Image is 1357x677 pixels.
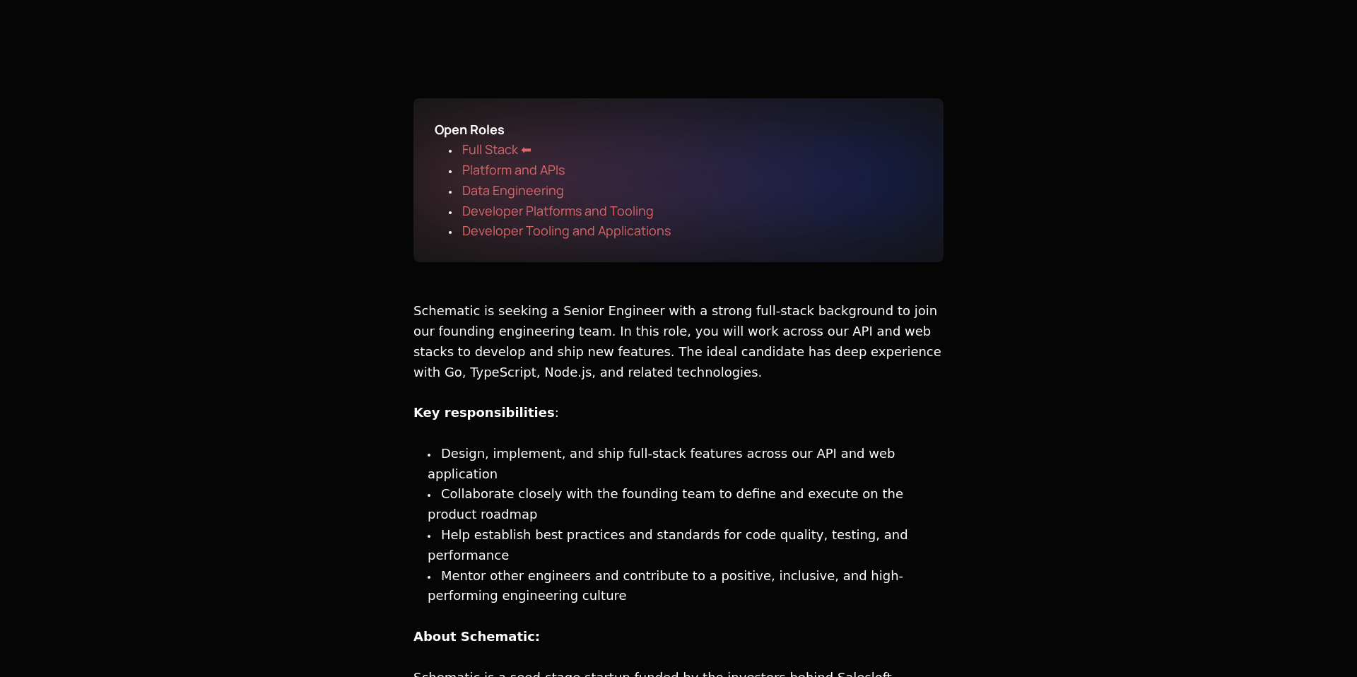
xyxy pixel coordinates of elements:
[428,568,903,604] span: Mentor other engineers and contribute to a positive, inclusive, and high-performing engineering c...
[462,206,654,218] a: Developer Platforms and Tooling
[462,145,531,156] a: Full Stack ⬅
[428,486,907,522] span: Collaborate closely with the founding team to define and execute on the product roadmap
[462,182,564,199] span: Data Engineering
[462,222,671,239] span: Developer Tooling and Applications
[428,527,912,563] span: Help establish best practices and standards for code quality, testing, and performance
[555,405,559,420] span: :
[435,121,505,138] span: Open Roles
[462,186,564,197] a: Data Engineering
[413,303,946,379] span: Schematic is seeking a Senior Engineer with a strong full-stack background to join our founding e...
[462,165,565,177] a: Platform and APIs
[462,141,531,158] span: Full Stack ⬅
[462,226,671,237] a: Developer Tooling and Applications
[462,161,565,178] span: Platform and APIs
[413,405,555,420] span: Key responsibilities
[462,202,654,219] span: Developer Platforms and Tooling
[413,629,540,644] span: About Schematic:
[428,446,899,481] span: Design, implement, and ship full-stack features across our API and web application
